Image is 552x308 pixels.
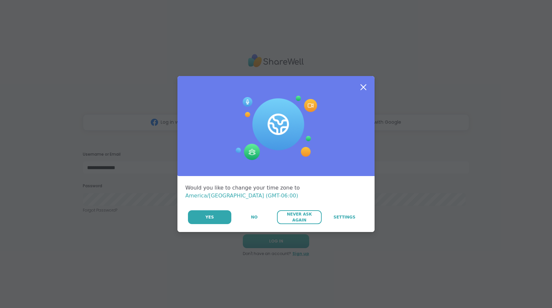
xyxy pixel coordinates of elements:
a: Settings [322,210,367,224]
button: Never Ask Again [277,210,321,224]
span: No [251,214,258,220]
span: Yes [205,214,214,220]
span: Settings [333,214,356,220]
span: America/[GEOGRAPHIC_DATA] (GMT-06:00) [185,192,298,199]
img: Session Experience [235,96,317,160]
div: Would you like to change your time zone to [185,184,367,200]
span: Never Ask Again [280,211,318,223]
button: No [232,210,276,224]
button: Yes [188,210,231,224]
